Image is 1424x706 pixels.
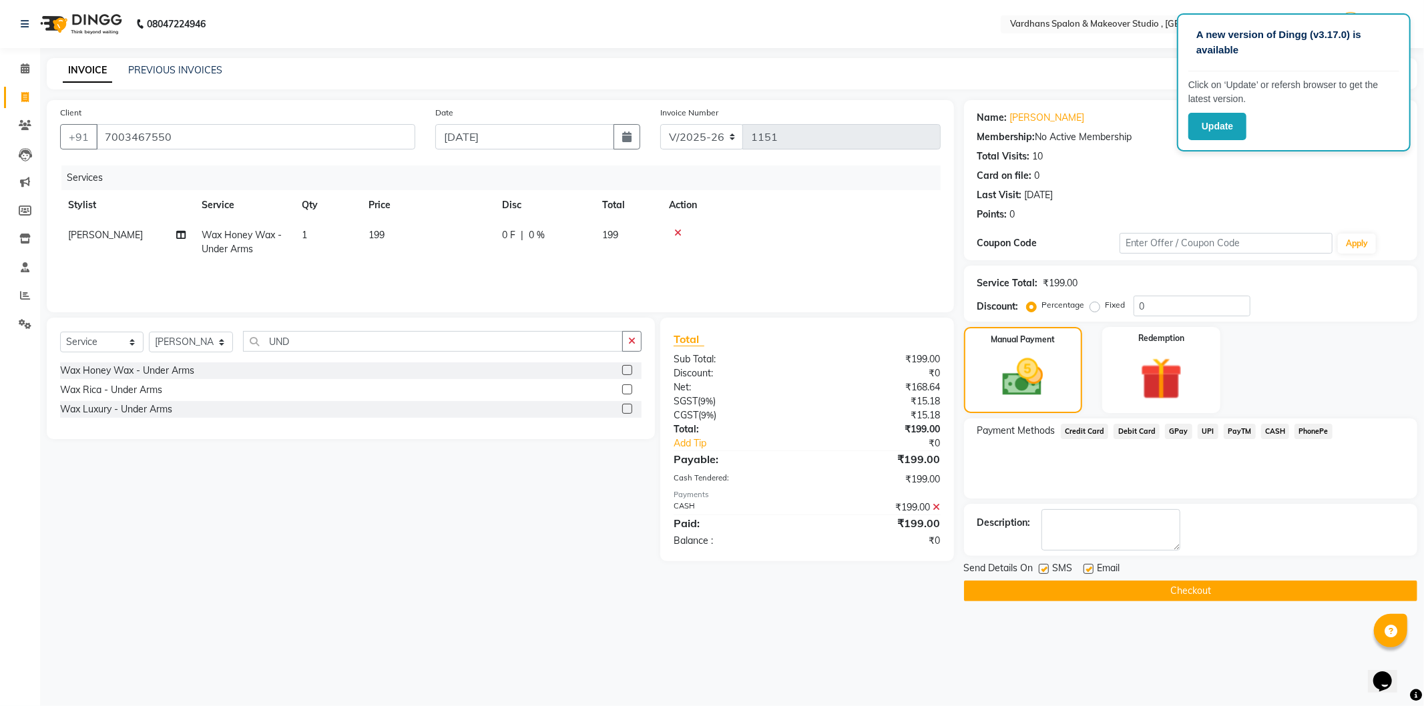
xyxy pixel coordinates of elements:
span: CGST [674,409,698,421]
span: 0 % [529,228,545,242]
div: Cash Tendered: [664,472,807,486]
span: GPay [1165,424,1192,439]
div: Card on file: [977,169,1032,183]
div: CASH [664,500,807,514]
div: Payments [674,489,941,500]
iframe: chat widget [1368,653,1411,693]
div: Service Total: [977,276,1038,290]
span: 1 [302,229,307,241]
div: Net: [664,380,807,394]
span: Credit Card [1061,424,1109,439]
div: Points: [977,208,1007,222]
th: Disc [494,190,594,220]
div: ₹15.18 [807,408,951,422]
span: Total [674,332,704,346]
button: Apply [1338,234,1376,254]
th: Total [594,190,661,220]
input: Search by Name/Mobile/Email/Code [96,124,415,149]
a: PREVIOUS INVOICES [128,64,222,76]
div: Wax Honey Wax - Under Arms [60,364,194,378]
div: Services [61,165,951,190]
label: Date [435,107,453,119]
div: ₹199.00 [807,515,951,531]
span: PayTM [1224,424,1256,439]
div: Discount: [664,366,807,380]
div: Description: [977,516,1031,530]
label: Client [60,107,81,119]
div: Last Visit: [977,188,1022,202]
span: 0 F [502,228,515,242]
div: ₹199.00 [807,451,951,467]
div: Wax Rica - Under Arms [60,383,162,397]
a: [PERSON_NAME] [1010,111,1085,125]
th: Stylist [60,190,194,220]
div: ₹199.00 [807,472,951,486]
img: _cash.svg [989,354,1056,401]
span: SGST [674,395,698,407]
div: Name: [977,111,1007,125]
label: Fixed [1106,299,1126,311]
span: Debit Card [1114,424,1160,439]
div: Coupon Code [977,236,1120,250]
label: Percentage [1042,299,1085,311]
div: ₹15.18 [807,394,951,408]
span: PhonePe [1294,424,1333,439]
a: Add Tip [664,436,831,450]
div: ( ) [664,408,807,422]
span: CASH [1261,424,1290,439]
span: | [521,228,523,242]
div: 0 [1035,169,1040,183]
span: Wax Honey Wax - Under Arms [202,229,282,255]
span: [PERSON_NAME] [68,229,143,241]
span: SMS [1053,561,1073,578]
button: +91 [60,124,97,149]
span: 199 [602,229,618,241]
div: 10 [1033,149,1043,163]
img: logo [34,5,126,43]
th: Service [194,190,294,220]
label: Redemption [1138,332,1184,344]
img: _gift.svg [1127,352,1196,405]
th: Qty [294,190,361,220]
p: Click on ‘Update’ or refersh browser to get the latest version. [1188,78,1399,106]
div: ₹199.00 [807,500,951,514]
div: Membership: [977,130,1035,144]
div: ₹0 [807,534,951,548]
label: Invoice Number [660,107,718,119]
div: Discount: [977,300,1019,314]
div: ₹0 [831,436,951,450]
span: Send Details On [964,561,1033,578]
div: Balance : [664,534,807,548]
div: No Active Membership [977,130,1404,144]
div: ( ) [664,394,807,408]
span: Payment Methods [977,424,1055,438]
div: ₹199.00 [807,422,951,436]
th: Price [361,190,494,220]
div: Payable: [664,451,807,467]
input: Search or Scan [243,331,622,352]
div: Total Visits: [977,149,1030,163]
div: ₹0 [807,366,951,380]
th: Action [661,190,941,220]
button: Checkout [964,581,1417,601]
span: Email [1098,561,1120,578]
div: ₹199.00 [1043,276,1078,290]
button: Update [1188,113,1246,140]
label: Manual Payment [991,334,1055,346]
span: UPI [1198,424,1218,439]
div: ₹199.00 [807,352,951,366]
div: 0 [1010,208,1015,222]
span: 9% [701,410,714,420]
span: 9% [700,396,713,406]
div: [DATE] [1025,188,1053,202]
div: Paid: [664,515,807,531]
span: 199 [369,229,385,241]
div: Wax Luxury - Under Arms [60,402,172,416]
b: 08047224946 [147,5,206,43]
p: A new version of Dingg (v3.17.0) is available [1196,27,1391,57]
img: Admin [1339,12,1363,35]
input: Enter Offer / Coupon Code [1120,233,1333,254]
div: Sub Total: [664,352,807,366]
a: INVOICE [63,59,112,83]
div: Total: [664,422,807,436]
